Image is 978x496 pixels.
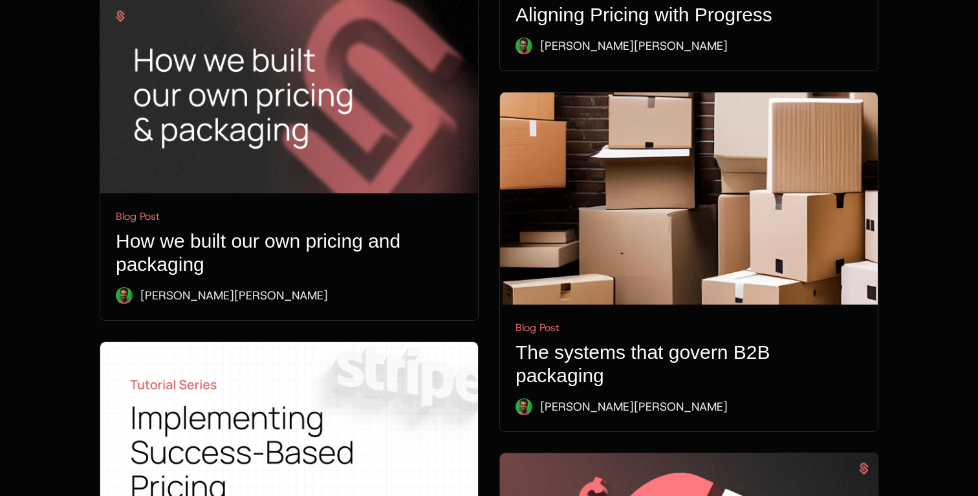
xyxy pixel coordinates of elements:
img: imagejas [516,398,532,415]
img: imagejas [516,38,532,54]
div: [PERSON_NAME] [PERSON_NAME] [140,286,328,305]
h1: The systems that govern B2B packaging [516,341,862,387]
div: [PERSON_NAME] [PERSON_NAME] [540,398,728,416]
h1: How we built our own pricing and packaging [116,230,462,276]
div: Blog Post [516,320,862,336]
a: systemsBlog PostThe systems that govern B2B packagingimagejas[PERSON_NAME][PERSON_NAME] [500,92,878,431]
img: imagejas [116,287,133,304]
img: systems [500,92,878,304]
div: [PERSON_NAME] [PERSON_NAME] [540,37,728,55]
div: Blog Post [116,209,462,224]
